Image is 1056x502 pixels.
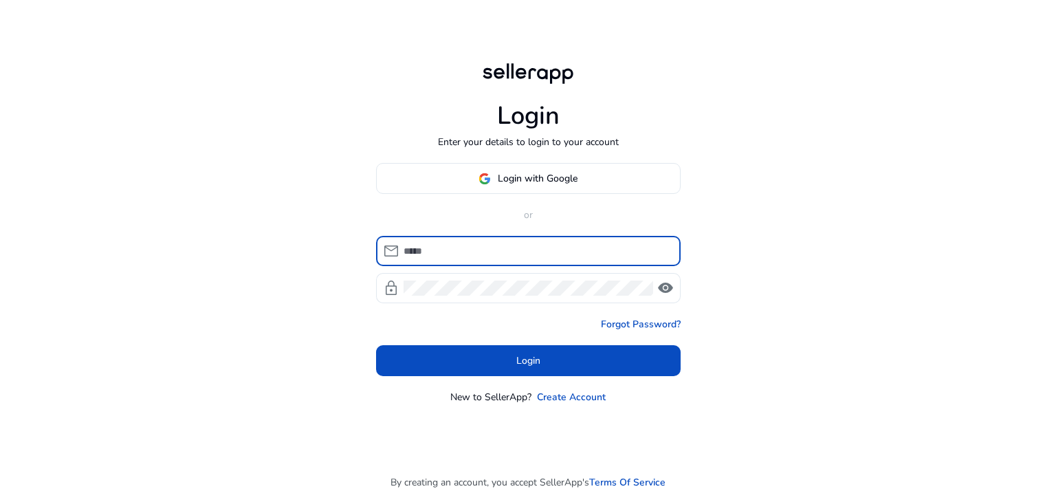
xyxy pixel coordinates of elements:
[601,317,681,331] a: Forgot Password?
[589,475,665,490] a: Terms Of Service
[376,163,681,194] button: Login with Google
[657,280,674,296] span: visibility
[498,171,577,186] span: Login with Google
[383,243,399,259] span: mail
[438,135,619,149] p: Enter your details to login to your account
[478,173,491,185] img: google-logo.svg
[497,101,560,131] h1: Login
[383,280,399,296] span: lock
[376,208,681,222] p: or
[537,390,606,404] a: Create Account
[450,390,531,404] p: New to SellerApp?
[516,353,540,368] span: Login
[376,345,681,376] button: Login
